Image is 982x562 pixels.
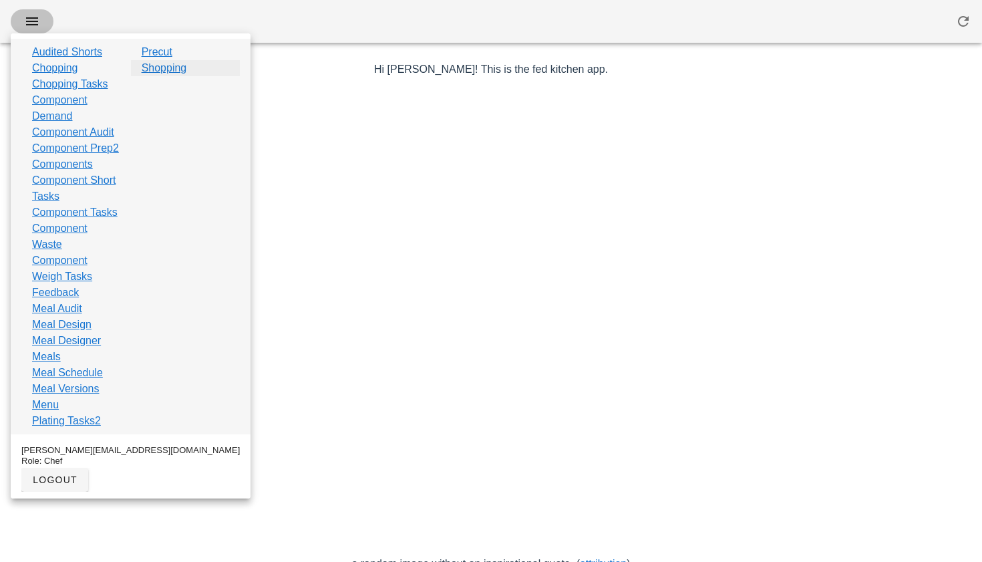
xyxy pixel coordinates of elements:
[142,44,172,60] a: Precut
[32,381,100,397] a: Meal Versions
[32,124,114,140] a: Component Audit
[32,413,101,429] a: Plating Tasks2
[32,204,118,221] a: Component Tasks
[21,445,240,456] div: [PERSON_NAME][EMAIL_ADDRESS][DOMAIN_NAME]
[32,253,120,285] a: Component Weigh Tasks
[32,397,59,413] a: Menu
[21,456,240,466] div: Role: Chef
[32,221,120,253] a: Component Waste
[32,92,120,124] a: Component Demand
[32,76,108,92] a: Chopping Tasks
[32,285,79,301] a: Feedback
[142,60,187,76] a: Shopping
[32,317,92,333] a: Meal Design
[32,172,120,204] a: Component Short Tasks
[32,60,78,76] a: Chopping
[32,474,77,485] span: logout
[32,365,103,381] a: Meal Schedule
[32,301,82,317] a: Meal Audit
[32,140,119,156] a: Component Prep2
[32,333,101,349] a: Meal Designer
[32,349,61,365] a: Meals
[32,44,102,60] a: Audited Shorts
[21,468,88,492] button: logout
[32,156,93,172] a: Components
[104,61,879,78] p: Hi [PERSON_NAME]! This is the fed kitchen app.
